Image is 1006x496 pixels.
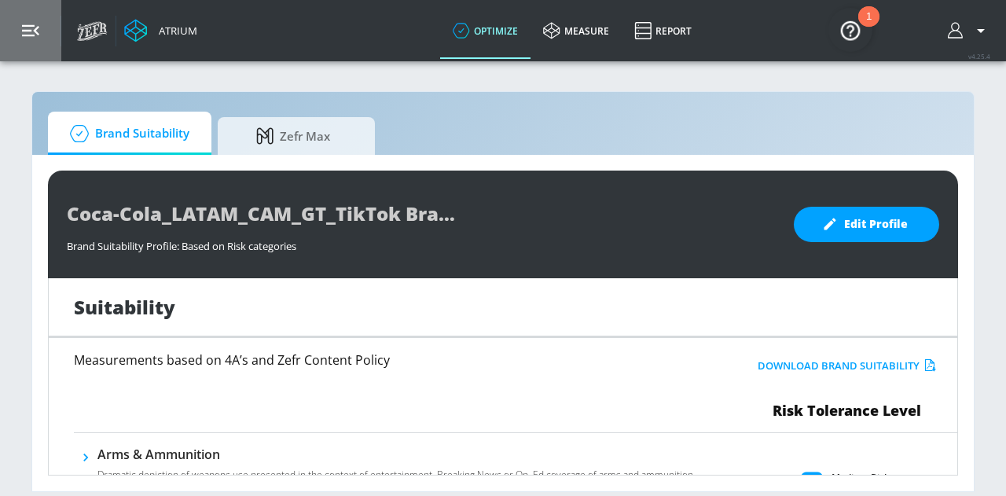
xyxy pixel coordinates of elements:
[968,52,990,61] span: v 4.25.4
[67,231,778,253] div: Brand Suitability Profile: Based on Risk categories
[794,207,939,242] button: Edit Profile
[754,354,940,378] button: Download Brand Suitability
[825,215,908,234] span: Edit Profile
[440,2,531,59] a: optimize
[233,117,353,155] span: Zefr Max
[531,2,622,59] a: measure
[622,2,704,59] a: Report
[773,401,921,420] span: Risk Tolerance Level
[74,294,175,320] h1: Suitability
[832,469,890,486] p: Medium Risk
[828,8,872,52] button: Open Resource Center, 1 new notification
[97,446,696,491] div: Arms & AmmunitionDramatic depiction of weapons use presented in the context of entertainment. Bre...
[97,446,696,463] h6: Arms & Ammunition
[124,19,197,42] a: Atrium
[866,17,872,37] div: 1
[152,24,197,38] div: Atrium
[97,468,696,482] p: Dramatic depiction of weapons use presented in the context of entertainment. Breaking News or Op–...
[74,354,663,366] h6: Measurements based on 4A’s and Zefr Content Policy
[64,115,189,152] span: Brand Suitability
